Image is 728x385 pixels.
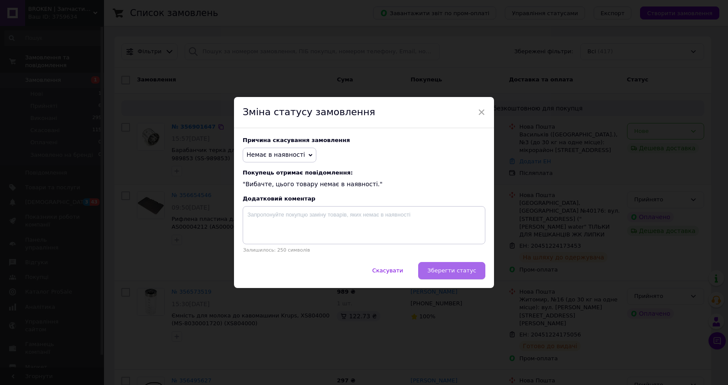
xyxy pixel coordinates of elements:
span: Зберегти статус [427,267,476,274]
div: Зміна статусу замовлення [234,97,494,128]
div: "Вибачте, цього товару немає в наявності." [243,169,485,189]
span: Скасувати [372,267,403,274]
span: Покупець отримає повідомлення: [243,169,485,176]
div: Додатковий коментар [243,195,485,202]
p: Залишилось: 250 символів [243,247,485,253]
button: Зберегти статус [418,262,485,279]
span: Немає в наявності [247,151,305,158]
div: Причина скасування замовлення [243,137,485,143]
button: Скасувати [363,262,412,279]
span: × [478,105,485,120]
